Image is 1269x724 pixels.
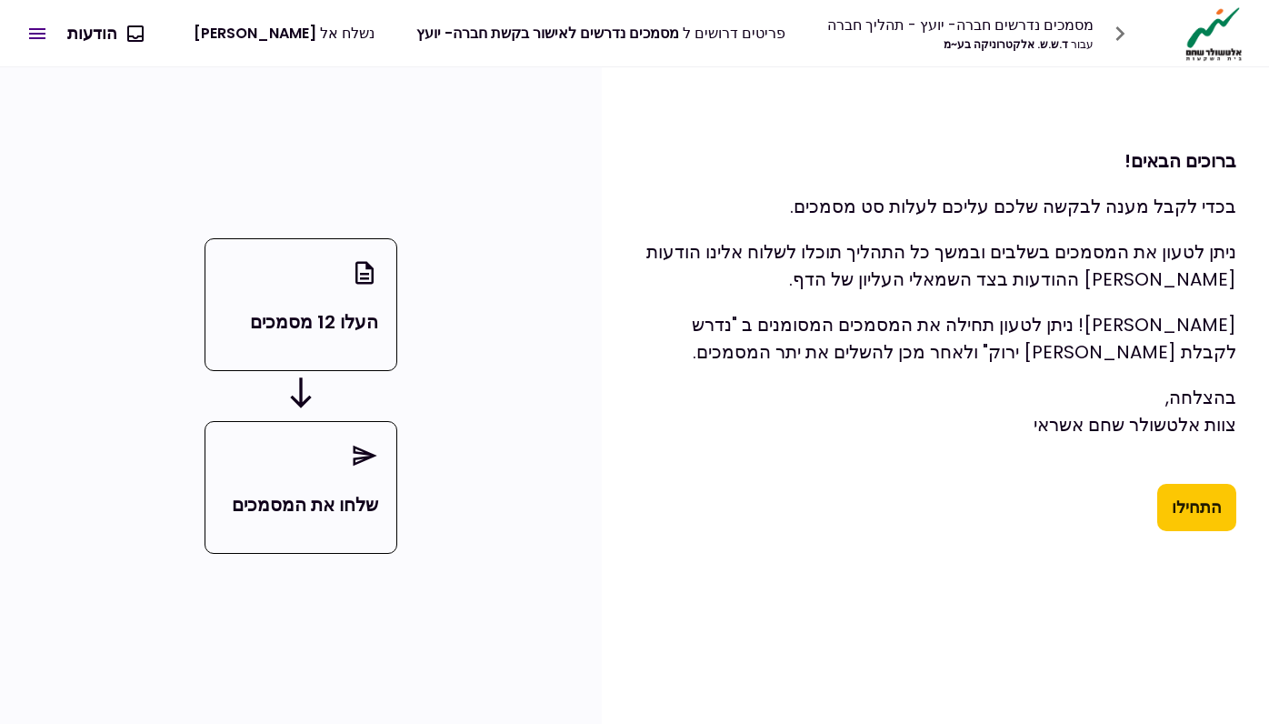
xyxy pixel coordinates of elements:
p: בכדי לקבל מענה לבקשה שלכם עליכם לעלות סט מסמכים. [634,193,1236,220]
span: [PERSON_NAME] [194,23,316,44]
span: עבור [1071,36,1094,52]
p: בהצלחה, צוות אלטשולר שחם אשראי [634,384,1236,438]
button: הודעות [53,10,157,57]
div: ד.ש.ש. אלקטרוניקה בע~מ [827,36,1094,53]
p: העלו 12 מסמכים [224,308,378,336]
strong: ברוכים הבאים! [1124,148,1236,174]
img: Logo [1181,5,1247,62]
p: שלחו את המסמכים [224,491,378,518]
span: מסמכים נדרשים לאישור בקשת חברה- יועץ [416,23,679,44]
p: ניתן לטעון את המסמכים בשלבים ובמשך כל התהליך תוכלו לשלוח אלינו הודעות [PERSON_NAME] ההודעות בצד ה... [634,238,1236,293]
div: פריטים דרושים ל [416,22,785,45]
div: נשלח אל [194,22,375,45]
button: התחילו [1157,484,1236,531]
div: מסמכים נדרשים חברה- יועץ - תהליך חברה [827,14,1094,36]
p: [PERSON_NAME]! ניתן לטעון תחילה את המסמכים המסומנים ב "נדרש לקבלת [PERSON_NAME] ירוק" ולאחר מכן ל... [634,311,1236,366]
